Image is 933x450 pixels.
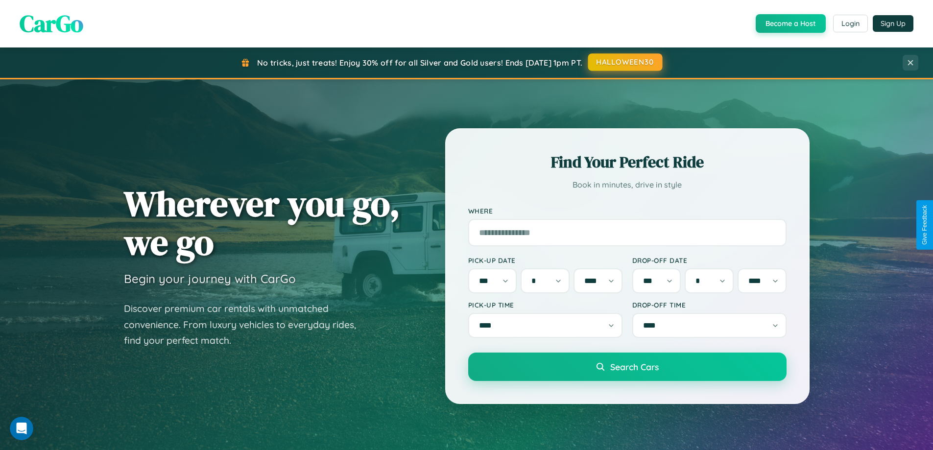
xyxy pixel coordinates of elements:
[632,256,787,264] label: Drop-off Date
[632,301,787,309] label: Drop-off Time
[468,207,787,215] label: Where
[124,301,369,349] p: Discover premium car rentals with unmatched convenience. From luxury vehicles to everyday rides, ...
[124,184,400,261] h1: Wherever you go, we go
[610,361,659,372] span: Search Cars
[921,205,928,245] div: Give Feedback
[873,15,913,32] button: Sign Up
[468,151,787,173] h2: Find Your Perfect Ride
[756,14,826,33] button: Become a Host
[588,53,663,71] button: HALLOWEEN30
[468,178,787,192] p: Book in minutes, drive in style
[468,301,622,309] label: Pick-up Time
[833,15,868,32] button: Login
[257,58,582,68] span: No tricks, just treats! Enjoy 30% off for all Silver and Gold users! Ends [DATE] 1pm PT.
[20,7,83,40] span: CarGo
[124,271,296,286] h3: Begin your journey with CarGo
[10,417,33,440] iframe: Intercom live chat
[468,353,787,381] button: Search Cars
[468,256,622,264] label: Pick-up Date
